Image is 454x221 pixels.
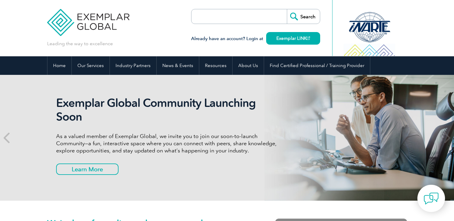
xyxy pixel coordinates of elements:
img: contact-chat.png [424,191,439,206]
a: Home [47,56,71,75]
a: News & Events [157,56,199,75]
a: Industry Partners [110,56,156,75]
h3: Already have an account? Login at [191,35,320,43]
a: Exemplar LINK [266,32,320,45]
a: About Us [233,56,264,75]
img: open_square.png [307,37,310,40]
h2: Exemplar Global Community Launching Soon [56,96,281,124]
input: Search [287,9,320,24]
p: As a valued member of Exemplar Global, we invite you to join our soon-to-launch Community—a fun, ... [56,133,281,154]
p: Leading the way to excellence [47,40,113,47]
a: Resources [199,56,232,75]
a: Find Certified Professional / Training Provider [264,56,370,75]
a: Our Services [72,56,110,75]
a: Learn More [56,164,119,175]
